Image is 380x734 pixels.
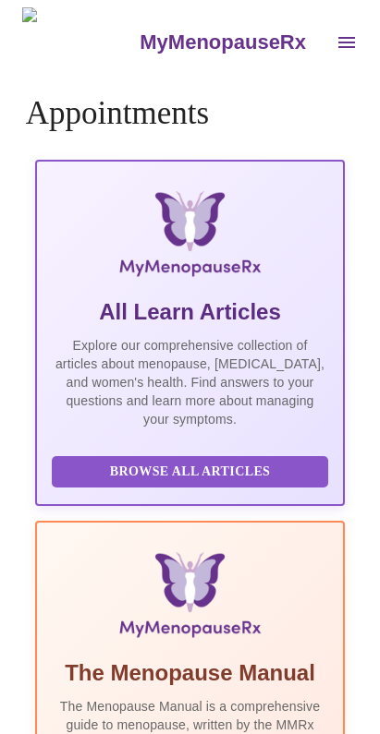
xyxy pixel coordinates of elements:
img: MyMenopauseRx Logo [22,7,138,77]
button: Browse All Articles [52,456,329,488]
button: open drawer [325,20,369,65]
img: Menopause Manual [98,552,281,644]
h4: Appointments [26,95,355,132]
a: Browse All Articles [52,463,334,478]
h3: MyMenopauseRx [140,30,306,54]
p: Explore our comprehensive collection of articles about menopause, [MEDICAL_DATA], and women's hea... [52,336,329,428]
a: MyMenopauseRx [138,10,325,75]
img: MyMenopauseRx Logo [98,191,281,283]
span: Browse All Articles [70,461,311,484]
h5: All Learn Articles [52,297,329,327]
h5: The Menopause Manual [52,658,329,688]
